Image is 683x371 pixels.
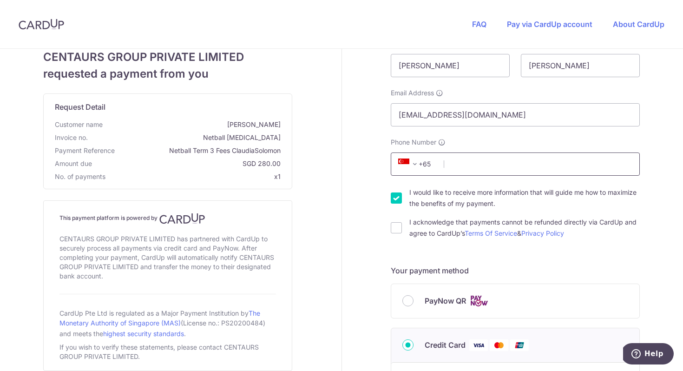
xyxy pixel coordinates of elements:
span: Phone Number [391,138,436,147]
input: First name [391,54,510,77]
label: I acknowledge that payments cannot be refunded directly via CardUp and agree to CardUp’s & [409,217,640,239]
img: CardUp [159,213,205,224]
h5: Your payment method [391,265,640,276]
span: Credit Card [425,339,466,351]
input: Email address [391,103,640,126]
img: Cards logo [470,295,488,307]
div: Credit Card Visa Mastercard Union Pay [402,339,628,351]
img: Visa [469,339,488,351]
span: translation missing: en.request_detail [55,102,105,112]
span: Amount due [55,159,92,168]
a: Terms Of Service [465,229,517,237]
img: CardUp [19,19,64,30]
img: Union Pay [510,339,529,351]
img: Mastercard [490,339,508,351]
h4: This payment platform is powered by [59,213,276,224]
span: +65 [395,159,437,170]
span: Email Address [391,88,434,98]
span: Netball [MEDICAL_DATA] [92,133,281,142]
div: If you wish to verify these statements, please contact CENTAURS GROUP PRIVATE LIMITED. [59,341,276,363]
span: CENTAURS GROUP PRIVATE LIMITED [43,49,292,66]
div: PayNow QR Cards logo [402,295,628,307]
a: About CardUp [613,20,664,29]
span: x1 [274,172,281,180]
a: highest security standards [103,330,184,338]
span: SGD 280.00 [96,159,281,168]
span: +65 [398,159,420,170]
span: No. of payments [55,172,105,181]
a: FAQ [472,20,486,29]
a: Pay via CardUp account [507,20,592,29]
span: PayNow QR [425,295,466,306]
label: I would like to receive more information that will guide me how to maximize the benefits of my pa... [409,187,640,209]
span: Netball Term 3 Fees ClaudiaSolomon [118,146,281,155]
span: [PERSON_NAME] [106,120,281,129]
div: CardUp Pte Ltd is regulated as a Major Payment Institution by (License no.: PS20200484) and meets... [59,305,276,341]
span: translation missing: en.payment_reference [55,146,115,154]
input: Last name [521,54,640,77]
span: Customer name [55,120,103,129]
a: Privacy Policy [521,229,564,237]
iframe: Opens a widget where you can find more information [623,343,674,366]
span: requested a payment from you [43,66,292,82]
span: Invoice no. [55,133,88,142]
div: CENTAURS GROUP PRIVATE LIMITED has partnered with CardUp to securely process all payments via cre... [59,232,276,283]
